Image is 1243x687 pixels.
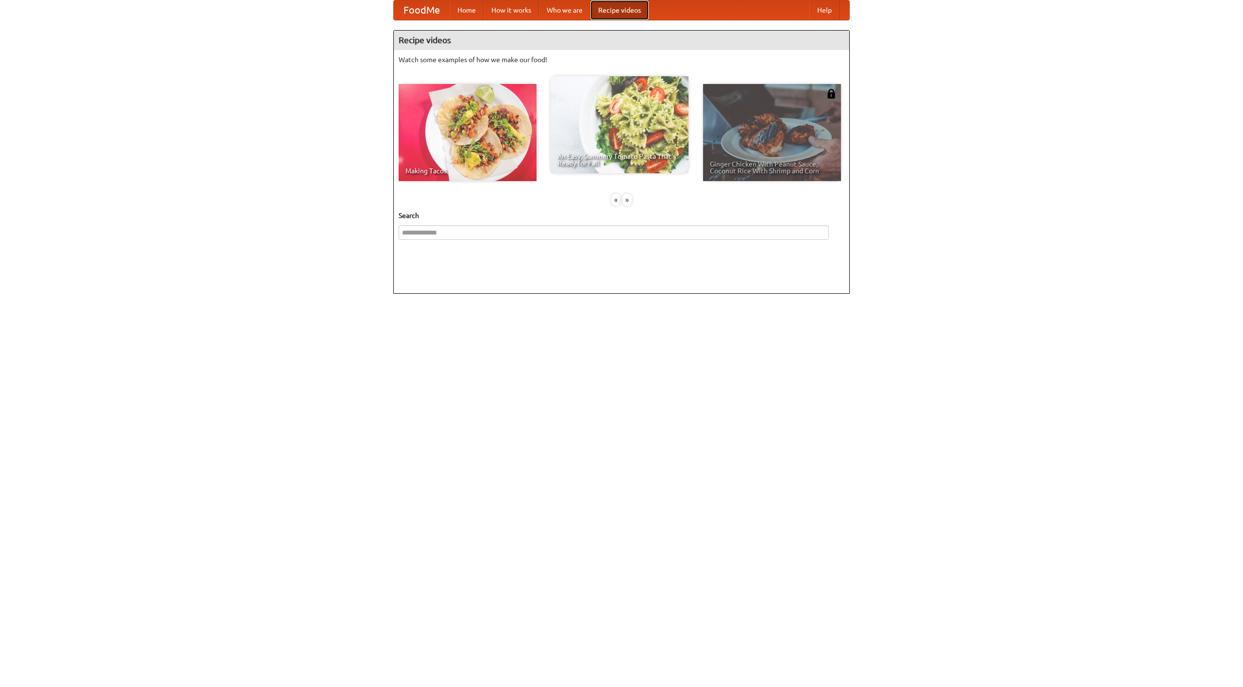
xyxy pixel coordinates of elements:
a: Making Tacos [399,84,537,181]
div: « [611,194,620,206]
a: An Easy, Summery Tomato Pasta That's Ready for Fall [551,76,689,173]
a: How it works [484,0,539,20]
a: FoodMe [394,0,450,20]
span: Making Tacos [405,168,530,174]
h4: Recipe videos [394,31,849,50]
h5: Search [399,211,844,220]
a: Home [450,0,484,20]
p: Watch some examples of how we make our food! [399,55,844,65]
a: Recipe videos [590,0,649,20]
a: Who we are [539,0,590,20]
span: An Easy, Summery Tomato Pasta That's Ready for Fall [557,153,682,167]
div: » [623,194,632,206]
a: Help [809,0,840,20]
img: 483408.png [826,89,836,99]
